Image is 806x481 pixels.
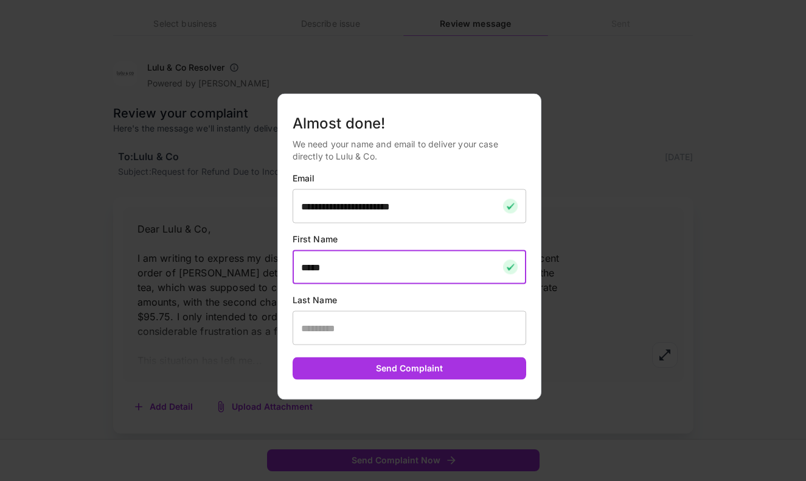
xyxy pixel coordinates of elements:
button: Send Complaint [293,357,526,380]
img: checkmark [503,260,518,275]
p: Email [293,172,526,184]
h5: Almost done! [293,114,526,133]
p: We need your name and email to deliver your case directly to Lulu & Co. [293,138,526,163]
p: First Name [293,233,526,245]
img: checkmark [503,199,518,214]
p: Last Name [293,294,526,306]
